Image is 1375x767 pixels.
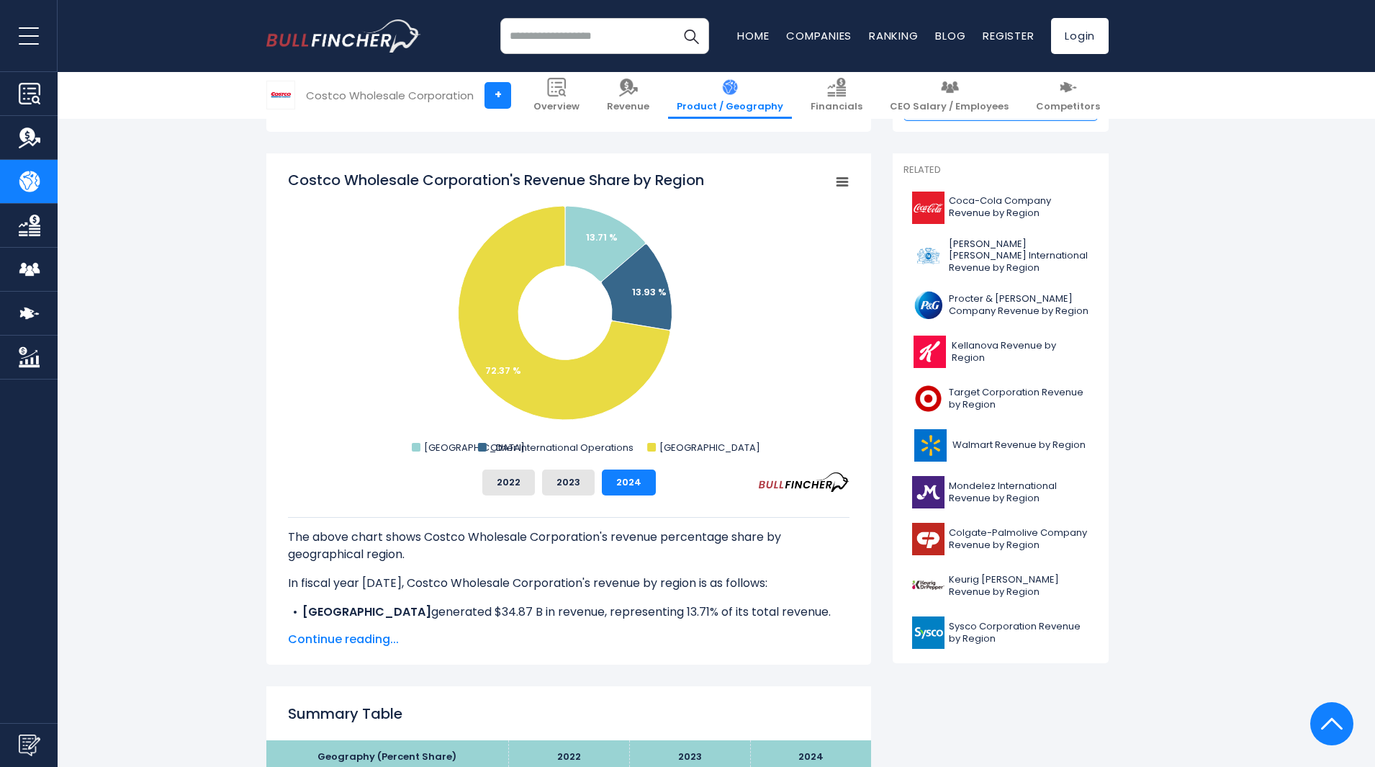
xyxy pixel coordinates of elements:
[632,285,667,299] text: 13.93 %
[903,566,1098,606] a: Keurig [PERSON_NAME] Revenue by Region
[1036,101,1100,113] span: Competitors
[659,441,760,454] text: [GEOGRAPHIC_DATA]
[912,476,945,508] img: MDLZ logo
[949,293,1089,318] span: Procter & [PERSON_NAME] Company Revenue by Region
[912,289,945,321] img: PG logo
[786,28,852,43] a: Companies
[484,82,511,109] a: +
[811,101,862,113] span: Financials
[288,529,849,563] p: The above chart shows Costco Wholesale Corporation's revenue percentage share by geographical reg...
[912,336,947,368] img: K logo
[482,470,535,495] button: 2022
[890,101,1009,113] span: CEO Salary / Employees
[912,382,945,415] img: TGT logo
[949,574,1089,598] span: Keurig [PERSON_NAME] Revenue by Region
[542,470,595,495] button: 2023
[903,188,1098,228] a: Coca-Cola Company Revenue by Region
[1051,18,1109,54] a: Login
[912,429,948,462] img: WMT logo
[881,72,1017,119] a: CEO Salary / Employees
[288,631,849,648] span: Continue reading...
[903,519,1098,559] a: Colgate-Palmolive Company Revenue by Region
[952,340,1089,364] span: Kellanova Revenue by Region
[302,621,485,637] b: Other International Operations
[737,28,769,43] a: Home
[302,604,431,620] b: [GEOGRAPHIC_DATA]
[903,164,1098,176] p: Related
[912,192,945,224] img: KO logo
[903,235,1098,279] a: [PERSON_NAME] [PERSON_NAME] International Revenue by Region
[607,101,649,113] span: Revenue
[485,364,521,377] text: 72.37 %
[912,523,945,555] img: CL logo
[602,470,656,495] button: 2024
[949,195,1089,220] span: Coca-Cola Company Revenue by Region
[288,604,849,621] li: generated $34.87 B in revenue, representing 13.71% of its total revenue.
[949,527,1089,552] span: Colgate-Palmolive Company Revenue by Region
[949,238,1089,275] span: [PERSON_NAME] [PERSON_NAME] International Revenue by Region
[903,379,1098,418] a: Target Corporation Revenue by Region
[288,703,849,725] h2: Summary Table
[525,72,588,119] a: Overview
[288,575,849,592] p: In fiscal year [DATE], Costco Wholesale Corporation's revenue by region is as follows:
[903,332,1098,372] a: Kellanova Revenue by Region
[903,426,1098,465] a: Walmart Revenue by Region
[869,28,918,43] a: Ranking
[533,101,580,113] span: Overview
[935,28,965,43] a: Blog
[1027,72,1109,119] a: Competitors
[912,570,945,602] img: KDP logo
[983,28,1034,43] a: Register
[266,19,421,53] a: Go to homepage
[288,517,849,759] div: The for Costco Wholesale Corporation is the [GEOGRAPHIC_DATA], which represents 72.37% of its tot...
[288,170,849,458] svg: Costco Wholesale Corporation's Revenue Share by Region
[912,240,945,272] img: PM logo
[949,387,1089,411] span: Target Corporation Revenue by Region
[952,439,1086,452] span: Walmart Revenue by Region
[903,472,1098,512] a: Mondelez International Revenue by Region
[677,101,783,113] span: Product / Geography
[266,19,421,53] img: bullfincher logo
[586,230,618,244] text: 13.71 %
[288,621,849,655] li: generated $35.44 B in revenue, representing 13.93% of its total revenue.
[949,621,1089,645] span: Sysco Corporation Revenue by Region
[288,170,704,190] tspan: Costco Wholesale Corporation's Revenue Share by Region
[802,72,871,119] a: Financials
[903,613,1098,652] a: Sysco Corporation Revenue by Region
[306,87,474,104] div: Costco Wholesale Corporation
[267,81,294,109] img: COST logo
[668,72,792,119] a: Product / Geography
[598,72,658,119] a: Revenue
[912,616,945,649] img: SYY logo
[673,18,709,54] button: Search
[490,441,634,454] text: Other International Operations
[424,441,525,454] text: [GEOGRAPHIC_DATA]
[903,285,1098,325] a: Procter & [PERSON_NAME] Company Revenue by Region
[949,480,1089,505] span: Mondelez International Revenue by Region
